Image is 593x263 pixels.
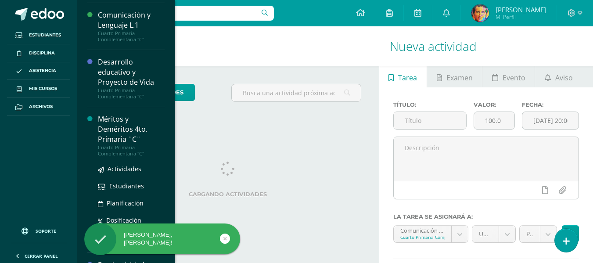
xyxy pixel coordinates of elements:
label: La tarea se asignará a: [393,213,579,220]
span: Examen [446,67,473,88]
span: Soporte [36,228,56,234]
a: Archivos [7,98,70,116]
span: Archivos [29,103,53,110]
div: Cuarto Primaria Complementaria [400,234,445,240]
span: Tarea [398,67,417,88]
span: Dosificación [106,216,141,224]
label: Título: [393,101,467,108]
div: Comunicación y Lenguaje L.1 'A' [400,226,445,234]
div: Cuarto Primaria Complementaria "C" [98,144,165,157]
a: Disciplina [7,44,70,62]
div: Cuarto Primaria Complementaria "C" [98,87,165,100]
a: Prueba Corta (10.0%) [520,226,557,242]
a: Examen [427,66,482,87]
input: Busca una actividad próxima aquí... [232,84,360,101]
input: Título [394,112,466,129]
span: Aviso [555,67,573,88]
a: Aviso [535,66,582,87]
div: Desarrollo educativo y Proyecto de Vida [98,57,165,87]
span: [PERSON_NAME] [496,5,546,14]
h1: Actividades [88,26,368,66]
label: Fecha: [522,101,579,108]
span: Cerrar panel [25,253,58,259]
input: Puntos máximos [474,112,514,129]
span: Estudiantes [29,32,61,39]
div: [PERSON_NAME], [PERSON_NAME]! [84,231,240,247]
div: Méritos y Deméritos 4to. Primaria ¨C¨ [98,114,165,144]
a: Comunicación y Lenguaje L.1Cuarto Primaria Complementaria "C" [98,10,165,43]
a: Méritos y Deméritos 4to. Primaria ¨C¨Cuarto Primaria Complementaria "C" [98,114,165,157]
a: Desarrollo educativo y Proyecto de VidaCuarto Primaria Complementaria "C" [98,57,165,100]
div: Comunicación y Lenguaje L.1 [98,10,165,30]
span: Prueba Corta (10.0%) [526,226,533,242]
a: Unidad 4 [472,226,515,242]
a: Estudiantes [98,181,165,191]
a: Planificación [98,198,165,208]
a: Comunicación y Lenguaje L.1 'A'Cuarto Primaria Complementaria [394,226,468,242]
div: Cuarto Primaria Complementaria "C" [98,30,165,43]
a: Tarea [379,66,427,87]
span: Asistencia [29,67,56,74]
span: Mis cursos [29,85,57,92]
span: Evento [503,67,525,88]
span: Mi Perfil [496,13,546,21]
a: Mis cursos [7,80,70,98]
a: Soporte [11,219,67,241]
input: Busca un usuario... [83,6,274,21]
a: Estudiantes [7,26,70,44]
a: Dosificación [98,215,165,225]
span: Estudiantes [109,182,144,190]
a: Actividades [98,164,165,174]
label: Cargando actividades [95,191,361,198]
a: Evento [482,66,535,87]
span: Unidad 4 [479,226,492,242]
a: Asistencia [7,62,70,80]
span: Disciplina [29,50,55,57]
h1: Nueva actividad [390,26,582,66]
span: Planificación [107,199,144,207]
input: Fecha de entrega [522,112,579,129]
label: Valor: [474,101,515,108]
span: Actividades [108,165,141,173]
img: 6189efe1154869782297a4f5131f6e1d.png [471,4,489,22]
